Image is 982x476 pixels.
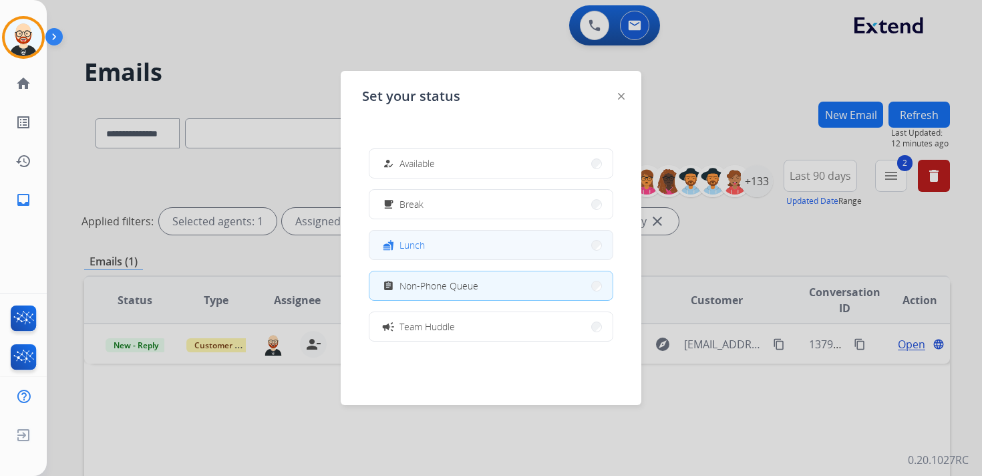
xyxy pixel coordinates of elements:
[383,280,394,291] mat-icon: assignment
[383,199,394,210] mat-icon: free_breakfast
[369,149,613,178] button: Available
[399,279,478,293] span: Non-Phone Queue
[381,320,395,333] mat-icon: campaign
[618,93,625,100] img: close-button
[369,190,613,219] button: Break
[908,452,969,468] p: 0.20.1027RC
[383,239,394,251] mat-icon: fastfood
[399,320,455,334] span: Team Huddle
[399,197,424,211] span: Break
[383,158,394,169] mat-icon: how_to_reg
[369,231,613,259] button: Lunch
[399,238,425,252] span: Lunch
[399,156,435,170] span: Available
[369,271,613,300] button: Non-Phone Queue
[15,114,31,130] mat-icon: list_alt
[15,153,31,169] mat-icon: history
[15,76,31,92] mat-icon: home
[5,19,42,56] img: avatar
[369,312,613,341] button: Team Huddle
[15,192,31,208] mat-icon: inbox
[362,87,460,106] span: Set your status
